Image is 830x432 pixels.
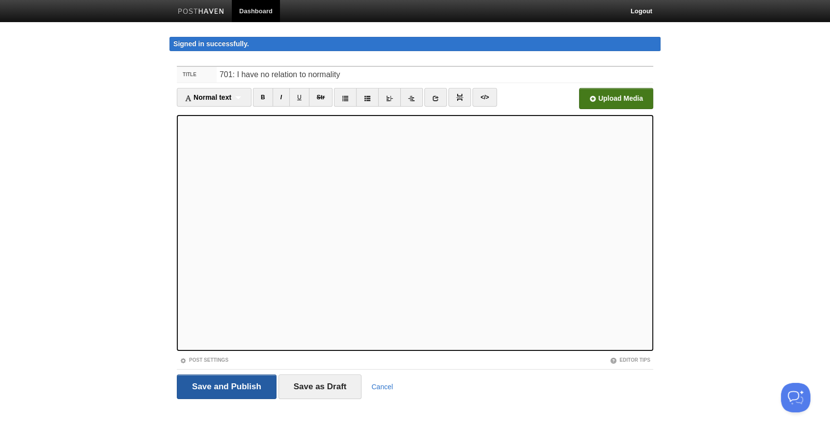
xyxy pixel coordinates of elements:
[781,383,810,412] iframe: Help Scout Beacon - Open
[610,357,650,363] a: Editor Tips
[180,357,228,363] a: Post Settings
[169,37,661,51] div: Signed in successfully.
[371,383,393,391] a: Cancel
[289,88,309,107] a: U
[253,88,273,107] a: B
[177,374,277,399] input: Save and Publish
[185,93,231,101] span: Normal text
[178,8,224,16] img: Posthaven-bar
[177,67,217,83] label: Title
[309,88,333,107] a: Str
[472,88,497,107] a: </>
[317,94,325,101] del: Str
[456,94,463,101] img: pagebreak-icon.png
[278,374,362,399] input: Save as Draft
[273,88,290,107] a: I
